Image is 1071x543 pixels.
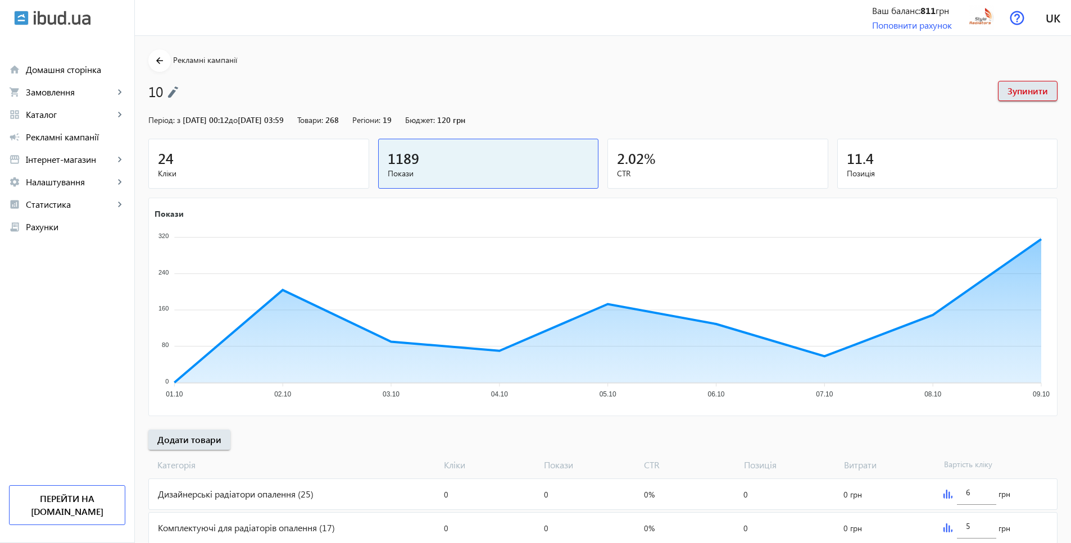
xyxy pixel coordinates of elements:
[920,4,936,16] b: 811
[617,149,644,167] span: 2.02
[158,168,360,179] span: Кліки
[297,115,323,125] span: Товари:
[352,115,380,125] span: Регіони:
[388,168,589,179] span: Покази
[843,523,862,533] span: 0 грн
[155,208,184,218] text: Покази
[444,489,448,500] span: 0
[839,459,940,471] span: Витрати
[872,4,952,17] div: Ваш баланс: грн
[743,523,748,533] span: 0
[158,149,174,167] span: 24
[707,390,724,398] tspan: 06.10
[34,11,90,25] img: ibud_text.svg
[544,489,548,500] span: 0
[26,131,125,143] span: Рекламні кампанії
[148,81,987,101] h1: 10
[405,115,435,125] span: Бюджет:
[148,115,180,125] span: Період: з
[9,109,20,120] mat-icon: grid_view
[1010,11,1024,25] img: help.svg
[388,149,419,167] span: 1189
[165,378,169,385] tspan: 0
[26,176,114,188] span: Налаштування
[383,390,400,398] tspan: 03.10
[158,232,169,239] tspan: 320
[843,489,862,500] span: 0 грн
[739,459,839,471] span: Позиція
[173,54,237,65] span: Рекламні кампанії
[491,390,508,398] tspan: 04.10
[149,479,439,509] div: Дизайнерські радіатори опалення (25)
[9,176,20,188] mat-icon: settings
[999,489,1010,500] span: грн
[9,64,20,75] mat-icon: home
[183,115,284,125] span: [DATE] 00:12 [DATE] 03:59
[969,5,994,30] img: 7701653fbb3a2e0067286202305103-7787da7b78.jpg
[274,390,291,398] tspan: 02.10
[26,154,114,165] span: Інтернет-магазин
[229,115,238,125] span: до
[9,485,125,525] a: Перейти на [DOMAIN_NAME]
[26,221,125,232] span: Рахунки
[9,154,20,165] mat-icon: storefront
[872,19,952,31] a: Поповнити рахунок
[9,86,20,98] mat-icon: shopping_cart
[544,523,548,533] span: 0
[157,434,221,446] span: Додати товари
[943,523,952,532] img: graph.svg
[1046,11,1060,25] span: uk
[325,115,339,125] span: 268
[539,459,639,471] span: Покази
[600,390,616,398] tspan: 05.10
[444,523,448,533] span: 0
[114,199,125,210] mat-icon: keyboard_arrow_right
[9,199,20,210] mat-icon: analytics
[816,390,833,398] tspan: 07.10
[847,149,874,167] span: 11.4
[26,86,114,98] span: Замовлення
[148,430,230,450] button: Додати товари
[148,459,439,471] span: Категорія
[114,86,125,98] mat-icon: keyboard_arrow_right
[644,149,656,167] span: %
[940,459,1040,471] span: Вартість кліку
[617,168,819,179] span: CTR
[439,459,539,471] span: Кліки
[999,523,1010,534] span: грн
[114,176,125,188] mat-icon: keyboard_arrow_right
[998,81,1058,101] button: Зупинити
[437,115,465,125] span: 120 грн
[9,221,20,232] mat-icon: receipt_long
[114,154,125,165] mat-icon: keyboard_arrow_right
[158,305,169,312] tspan: 160
[26,64,125,75] span: Домашня сторінка
[9,131,20,143] mat-icon: campaign
[943,490,952,499] img: graph.svg
[644,523,655,533] span: 0%
[158,269,169,276] tspan: 240
[26,109,114,120] span: Каталог
[14,11,29,25] img: ibud.svg
[644,489,655,500] span: 0%
[847,168,1049,179] span: Позиція
[1033,390,1050,398] tspan: 09.10
[26,199,114,210] span: Статистика
[924,390,941,398] tspan: 08.10
[114,109,125,120] mat-icon: keyboard_arrow_right
[639,459,739,471] span: CTR
[166,390,183,398] tspan: 01.10
[383,115,392,125] span: 19
[1008,85,1048,97] span: Зупинити
[743,489,748,500] span: 0
[153,54,167,68] mat-icon: arrow_back
[162,341,169,348] tspan: 80
[149,513,439,543] div: Комплектуючі для радіаторів опалення (17)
